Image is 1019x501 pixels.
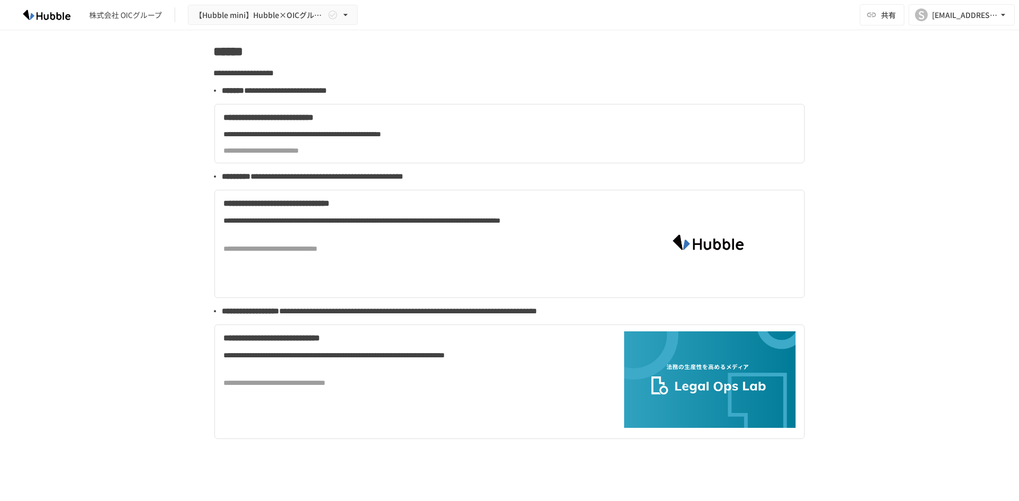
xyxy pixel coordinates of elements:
button: 共有 [860,4,904,25]
button: 【Hubble mini】Hubble×OICグループ [188,5,358,25]
span: 共有 [881,9,896,21]
span: 【Hubble mini】Hubble×OICグループ [195,8,325,22]
div: 株式会社 OICグループ [89,10,162,21]
button: S[EMAIL_ADDRESS][DOMAIN_NAME] [909,4,1015,25]
div: [EMAIL_ADDRESS][DOMAIN_NAME] [932,8,998,22]
img: HzDRNkGCf7KYO4GfwKnzITak6oVsp5RHeZBEM1dQFiQ [13,6,81,23]
div: S [915,8,928,21]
